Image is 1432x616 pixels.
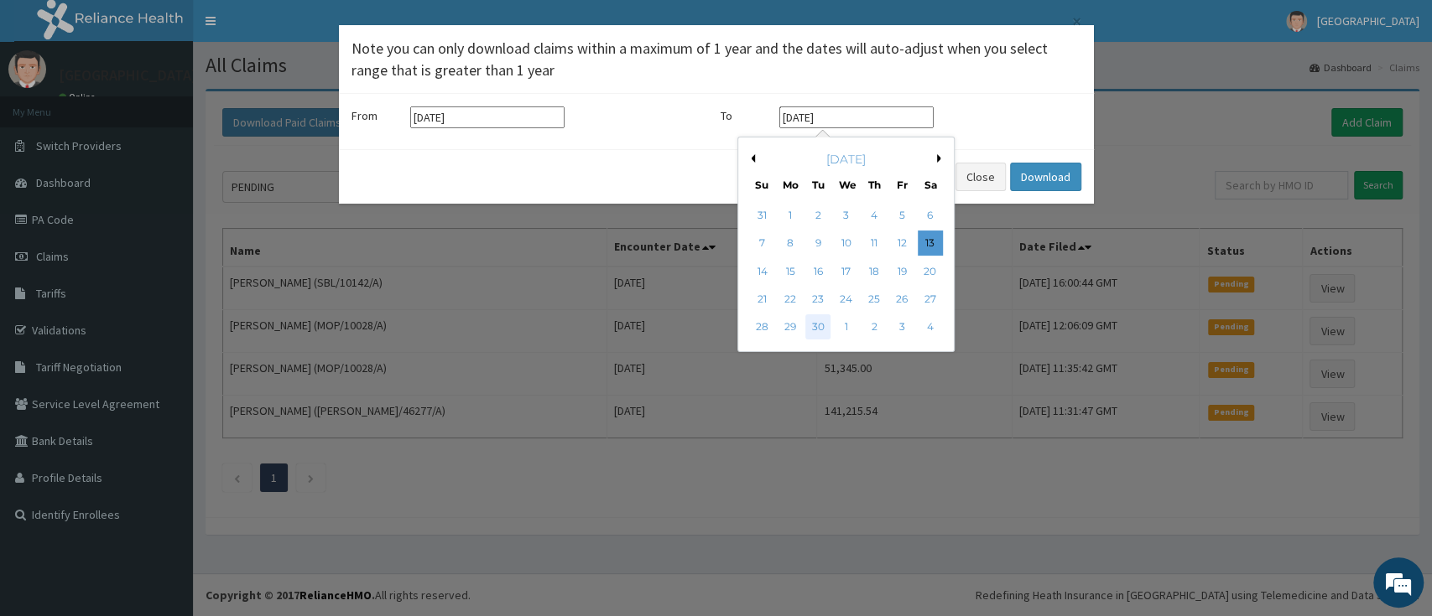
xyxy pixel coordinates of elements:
[917,231,942,256] div: Choose Saturday, September 13th, 2025
[805,203,831,228] div: Choose Tuesday, September 2nd, 2025
[749,231,774,256] div: Choose Sunday, September 7th, 2025
[889,203,914,228] div: Choose Friday, September 5th, 2025
[839,178,853,192] div: We
[833,231,858,256] div: Choose Wednesday, September 10th, 2025
[805,259,831,284] div: Choose Tuesday, September 16th, 2025
[777,259,802,284] div: Choose Monday, September 15th, 2025
[749,259,774,284] div: Choose Sunday, September 14th, 2025
[777,231,802,256] div: Choose Monday, September 8th, 2025
[861,203,886,228] div: Choose Thursday, September 4th, 2025
[779,106,934,128] input: Select end date
[833,259,858,284] div: Choose Wednesday, September 17th, 2025
[749,287,774,312] div: Choose Sunday, September 21st, 2025
[895,178,909,192] div: Fr
[889,315,914,340] div: Choose Friday, October 3rd, 2025
[1010,163,1081,191] button: Download
[923,178,937,192] div: Sa
[747,154,755,163] button: Previous Month
[749,315,774,340] div: Choose Sunday, September 28th, 2025
[748,202,944,342] div: month 2025-09
[754,178,768,192] div: Su
[777,287,802,312] div: Choose Monday, September 22nd, 2025
[889,259,914,284] div: Choose Friday, September 19th, 2025
[721,107,771,124] label: To
[917,203,942,228] div: Choose Saturday, September 6th, 2025
[861,231,886,256] div: Choose Thursday, September 11th, 2025
[805,231,831,256] div: Choose Tuesday, September 9th, 2025
[1070,13,1081,30] button: Close
[783,178,797,192] div: Mo
[833,287,858,312] div: Choose Wednesday, September 24th, 2025
[777,203,802,228] div: Choose Monday, September 1st, 2025
[917,315,942,340] div: Choose Saturday, October 4th, 2025
[777,315,802,340] div: Choose Monday, September 29th, 2025
[889,287,914,312] div: Choose Friday, September 26th, 2025
[861,259,886,284] div: Choose Thursday, September 18th, 2025
[861,287,886,312] div: Choose Thursday, September 25th, 2025
[833,315,858,340] div: Choose Wednesday, October 1st, 2025
[810,178,825,192] div: Tu
[410,106,565,128] input: Select start date
[937,154,945,163] button: Next Month
[805,315,831,340] div: Choose Tuesday, September 30th, 2025
[889,231,914,256] div: Choose Friday, September 12th, 2025
[1072,10,1081,33] span: ×
[861,315,886,340] div: Choose Thursday, October 2nd, 2025
[805,287,831,312] div: Choose Tuesday, September 23rd, 2025
[917,287,942,312] div: Choose Saturday, September 27th, 2025
[833,203,858,228] div: Choose Wednesday, September 3rd, 2025
[867,178,881,192] div: Th
[351,38,1081,80] h4: Note you can only download claims within a maximum of 1 year and the dates will auto-adjust when ...
[745,151,947,168] div: [DATE]
[917,259,942,284] div: Choose Saturday, September 20th, 2025
[749,203,774,228] div: Choose Sunday, August 31st, 2025
[351,107,402,124] label: From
